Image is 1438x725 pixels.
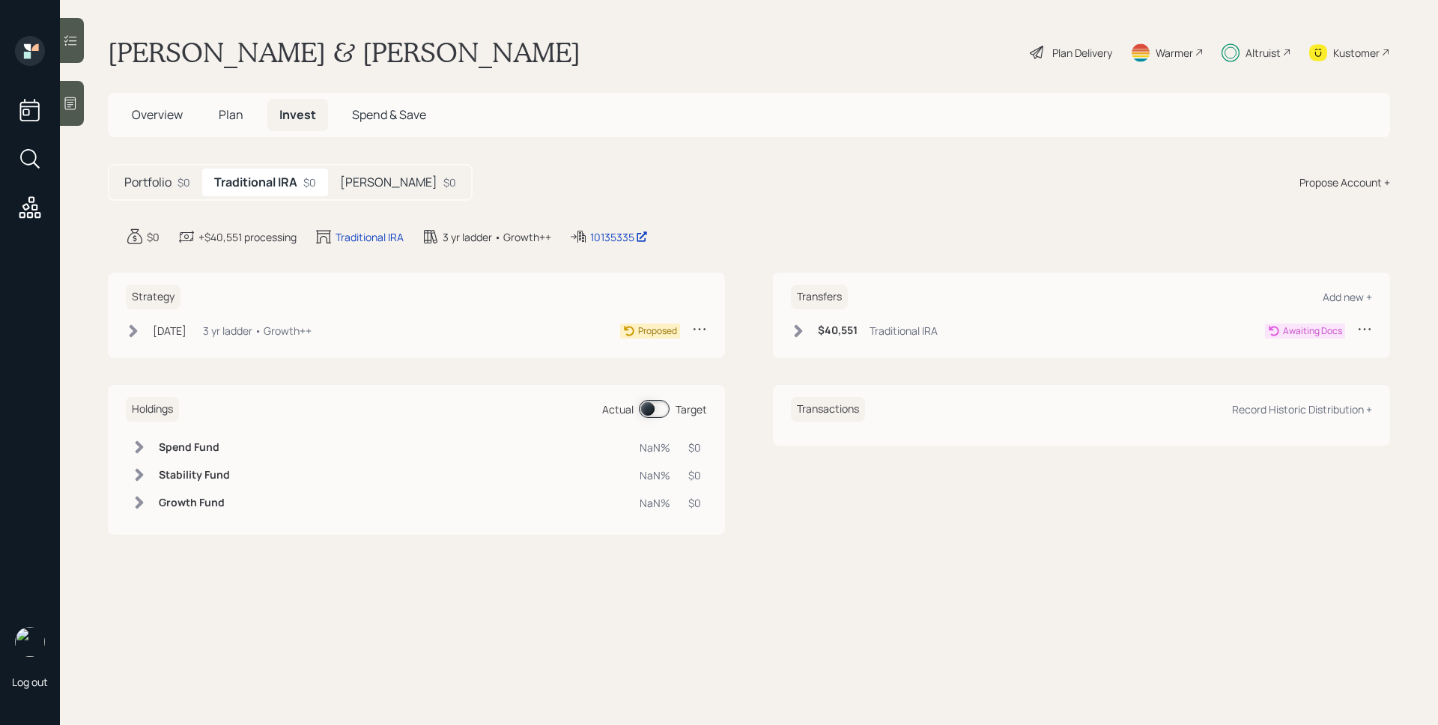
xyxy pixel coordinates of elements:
div: $0 [688,467,701,483]
h6: Spend Fund [159,441,230,454]
div: Propose Account + [1299,175,1390,190]
div: 3 yr ladder • Growth++ [443,229,551,245]
div: NaN% [640,467,670,483]
h6: Holdings [126,397,179,422]
div: $0 [443,175,456,190]
h6: Growth Fund [159,497,230,509]
div: 10135335 [590,229,648,245]
div: Actual [602,401,634,417]
span: Invest [279,106,316,123]
div: $0 [147,229,160,245]
span: Spend & Save [352,106,426,123]
div: +$40,551 processing [198,229,297,245]
h6: Transfers [791,285,848,309]
h5: [PERSON_NAME] [340,175,437,189]
div: [DATE] [153,323,186,339]
h6: Transactions [791,397,865,422]
h6: Strategy [126,285,180,309]
div: Target [676,401,707,417]
span: Plan [219,106,243,123]
h5: Portfolio [124,175,172,189]
div: Traditional IRA [336,229,404,245]
div: $0 [688,440,701,455]
img: james-distasi-headshot.png [15,627,45,657]
div: Warmer [1156,45,1193,61]
div: 3 yr ladder • Growth++ [203,323,312,339]
div: Altruist [1246,45,1281,61]
div: Awaiting Docs [1283,324,1342,338]
div: Traditional IRA [870,323,938,339]
h5: Traditional IRA [214,175,297,189]
h6: Stability Fund [159,469,230,482]
span: Overview [132,106,183,123]
div: Proposed [638,324,677,338]
div: Plan Delivery [1052,45,1112,61]
div: NaN% [640,440,670,455]
div: NaN% [640,495,670,511]
h1: [PERSON_NAME] & [PERSON_NAME] [108,36,580,69]
div: Add new + [1323,290,1372,304]
div: $0 [178,175,190,190]
div: $0 [303,175,316,190]
div: Log out [12,675,48,689]
div: Kustomer [1333,45,1380,61]
h6: $40,551 [818,324,858,337]
div: $0 [688,495,701,511]
div: Record Historic Distribution + [1232,402,1372,416]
